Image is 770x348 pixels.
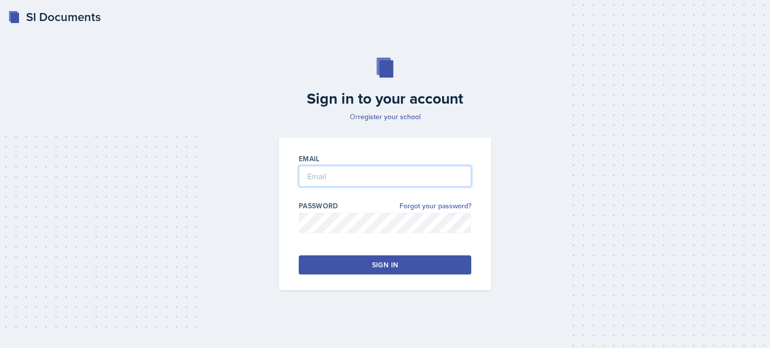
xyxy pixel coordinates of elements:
[273,90,497,108] h2: Sign in to your account
[299,201,338,211] label: Password
[299,255,471,274] button: Sign in
[358,112,421,122] a: register your school
[400,201,471,211] a: Forgot your password?
[299,154,320,164] label: Email
[8,8,101,26] a: SI Documents
[273,112,497,122] p: Or
[372,260,398,270] div: Sign in
[299,166,471,187] input: Email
